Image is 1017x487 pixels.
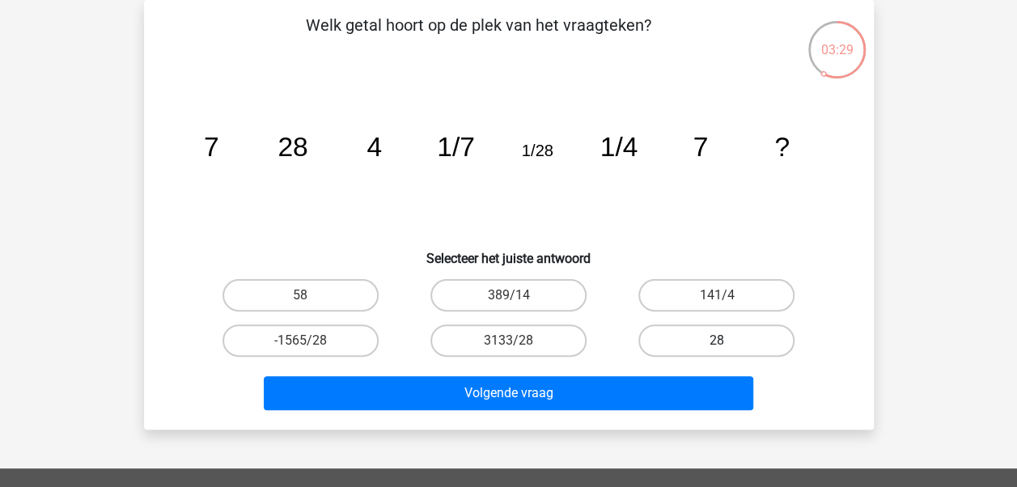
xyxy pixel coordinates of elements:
[693,132,708,162] tspan: 7
[638,324,795,357] label: 28
[367,132,382,162] tspan: 4
[278,132,307,162] tspan: 28
[521,142,553,159] tspan: 1/28
[600,132,638,162] tspan: 1/4
[430,279,587,311] label: 389/14
[807,19,867,60] div: 03:29
[203,132,218,162] tspan: 7
[774,132,790,162] tspan: ?
[437,132,475,162] tspan: 1/7
[264,376,753,410] button: Volgende vraag
[638,279,795,311] label: 141/4
[222,324,379,357] label: -1565/28
[430,324,587,357] label: 3133/28
[222,279,379,311] label: 58
[170,238,848,266] h6: Selecteer het juiste antwoord
[170,13,787,61] p: Welk getal hoort op de plek van het vraagteken?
